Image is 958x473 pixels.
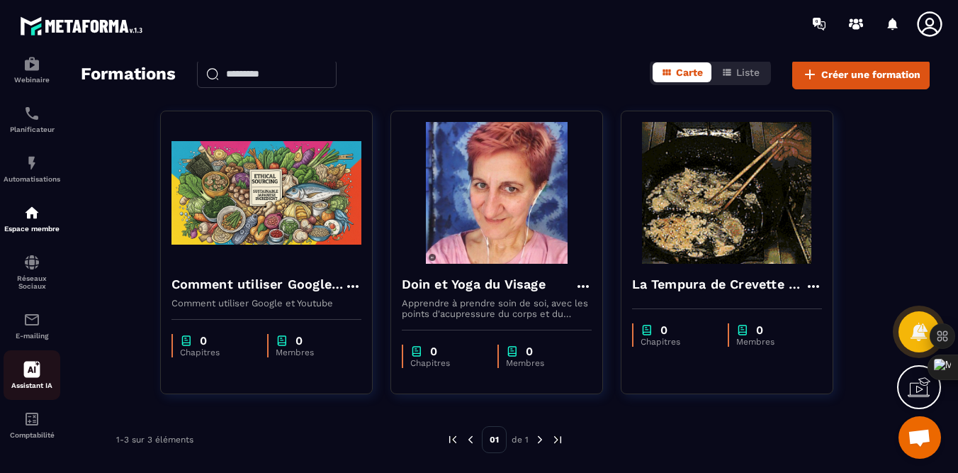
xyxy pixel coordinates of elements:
img: prev [446,433,459,446]
p: Automatisations [4,175,60,183]
p: Chapitres [180,347,253,357]
div: Mots-clés [176,84,217,93]
a: automationsautomationsAutomatisations [4,144,60,194]
p: E-mailing [4,332,60,340]
p: Membres [736,337,808,347]
div: Domaine [73,84,109,93]
img: email [23,311,40,328]
img: prev [464,433,477,446]
span: Liste [736,67,760,78]
img: next [551,433,564,446]
a: Assistant IA [4,350,60,400]
p: Webinaire [4,76,60,84]
p: Espace membre [4,225,60,233]
img: logo_orange.svg [23,23,34,34]
img: scheduler [23,105,40,122]
a: accountantaccountantComptabilité [4,400,60,450]
p: Planificateur [4,126,60,133]
p: Comment utiliser Google et Youtube [171,298,361,308]
p: Membres [276,347,347,357]
p: de 1 [512,434,529,445]
img: automations [23,55,40,72]
p: Comptabilité [4,431,60,439]
button: Liste [713,62,768,82]
p: Assistant IA [4,382,60,389]
p: 0 [295,334,303,347]
a: formation-backgroundLa Tempura de Crevette facilechapter0Chapitreschapter0Membres [621,111,851,412]
a: emailemailE-mailing [4,301,60,350]
p: 0 [660,323,667,337]
p: 0 [200,334,207,347]
div: Ouvrir le chat [898,416,941,459]
button: Créer une formation [792,60,930,89]
div: v 4.0.25 [40,23,69,34]
div: Domaine: [DOMAIN_NAME] [37,37,160,48]
h4: Comment utiliser Google et Youtube [171,274,344,294]
img: social-network [23,254,40,271]
img: logo [20,13,147,39]
p: 1-3 sur 3 éléments [116,435,193,445]
h2: Formations [81,60,176,89]
p: 0 [430,345,437,358]
img: automations [23,204,40,221]
img: formation-background [632,122,822,264]
h4: La Tempura de Crevette facile [632,274,805,294]
img: website_grey.svg [23,37,34,48]
p: Membres [506,358,577,368]
img: formation-background [402,122,592,264]
img: chapter [410,345,423,358]
p: Chapitres [410,358,483,368]
img: chapter [180,334,193,347]
p: 01 [482,426,507,453]
span: Carte [676,67,703,78]
a: social-networksocial-networkRéseaux Sociaux [4,243,60,301]
img: chapter [736,323,749,337]
a: automationsautomationsEspace membre [4,194,60,243]
p: 0 [526,345,533,358]
p: 0 [756,323,763,337]
img: chapter [276,334,288,347]
img: chapter [641,323,653,337]
img: tab_domain_overview_orange.svg [57,82,69,94]
button: Carte [653,62,711,82]
img: tab_keywords_by_traffic_grey.svg [161,82,172,94]
a: formation-backgroundComment utiliser Google et YoutubeComment utiliser Google et Youtubechapter0C... [160,111,390,412]
img: chapter [506,345,519,358]
span: Créer une formation [821,67,920,82]
a: schedulerschedulerPlanificateur [4,94,60,144]
img: formation-background [171,122,361,264]
img: automations [23,155,40,172]
img: next [534,433,546,446]
p: Apprendre à prendre soin de soi, avec les points d'acupressure du corps et du crâne. [402,298,592,319]
img: accountant [23,411,40,428]
a: automationsautomationsWebinaire [4,45,60,94]
p: Chapitres [641,337,714,347]
p: Réseaux Sociaux [4,274,60,290]
a: formation-backgroundDoin et Yoga du VisageApprendre à prendre soin de soi, avec les points d'acup... [390,111,621,412]
h4: Doin et Yoga du Visage [402,274,546,294]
